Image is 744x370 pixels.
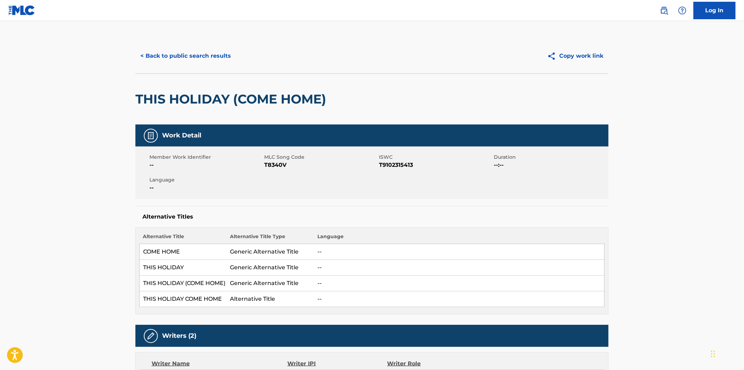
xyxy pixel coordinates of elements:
iframe: Chat Widget [709,336,744,370]
span: T9102315413 [379,161,492,169]
td: THIS HOLIDAY COME HOME [140,291,227,307]
span: MLC Song Code [264,154,377,161]
a: Public Search [657,3,671,17]
img: MLC Logo [8,5,35,15]
td: -- [314,291,605,307]
td: Alternative Title [227,291,314,307]
td: COME HOME [140,244,227,260]
th: Language [314,233,605,244]
span: -- [149,161,262,169]
h2: THIS HOLIDAY (COME HOME) [135,91,330,107]
div: Writer Role [387,360,478,368]
div: Help [675,3,689,17]
a: Log In [694,2,736,19]
td: Generic Alternative Title [227,244,314,260]
td: THIS HOLIDAY [140,260,227,276]
img: Copy work link [547,52,560,61]
span: -- [149,184,262,192]
span: Member Work Identifier [149,154,262,161]
td: Generic Alternative Title [227,276,314,291]
td: -- [314,260,605,276]
th: Alternative Title Type [227,233,314,244]
img: Work Detail [147,131,155,140]
h5: Writers (2) [162,332,196,340]
img: search [660,6,668,15]
span: --:-- [494,161,607,169]
span: ISWC [379,154,492,161]
div: Writer IPI [288,360,387,368]
span: Duration [494,154,607,161]
h5: Alternative Titles [142,213,602,220]
div: Drag [711,343,715,364]
td: THIS HOLIDAY (COME HOME) [140,276,227,291]
th: Alternative Title [140,233,227,244]
button: < Back to public search results [135,47,236,65]
td: -- [314,276,605,291]
h5: Work Detail [162,131,201,140]
span: Language [149,176,262,184]
div: Writer Name [152,360,288,368]
td: Generic Alternative Title [227,260,314,276]
button: Copy work link [542,47,609,65]
span: T8340V [264,161,377,169]
td: -- [314,244,605,260]
img: Writers [147,332,155,340]
img: help [678,6,687,15]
